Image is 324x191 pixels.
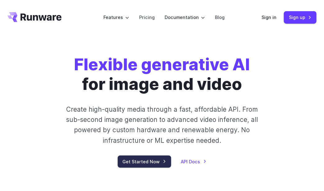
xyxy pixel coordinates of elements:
[7,12,62,22] a: Go to /
[103,14,129,21] label: Features
[215,14,225,21] a: Blog
[139,14,155,21] a: Pricing
[118,156,171,168] a: Get Started Now
[63,104,261,146] p: Create high-quality media through a fast, affordable API. From sub-second image generation to adv...
[74,55,250,94] h1: for image and video
[262,14,276,21] a: Sign in
[181,158,207,165] a: API Docs
[284,11,317,23] a: Sign up
[74,54,250,74] strong: Flexible generative AI
[165,14,205,21] label: Documentation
